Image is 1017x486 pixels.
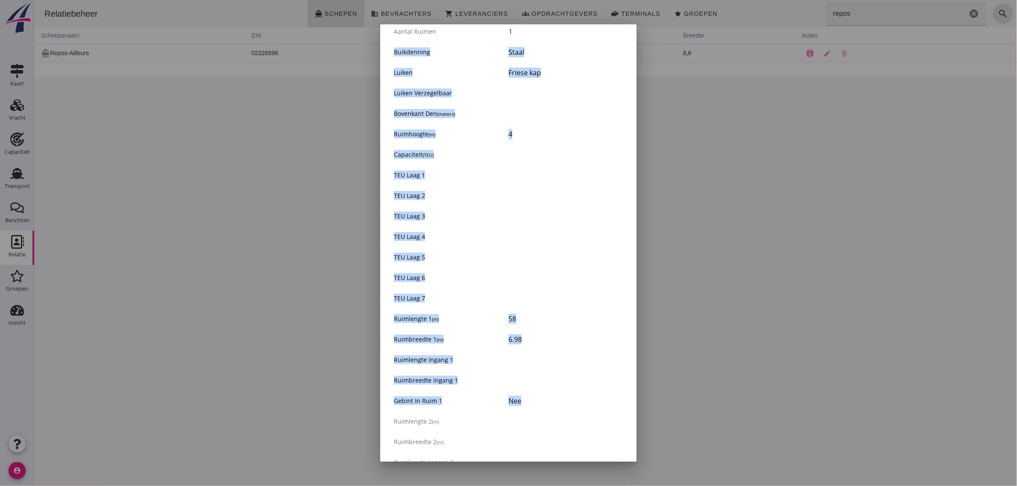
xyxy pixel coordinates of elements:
[533,27,642,44] th: lengte
[508,27,623,37] div: 1
[394,397,442,405] span: Gebint in ruim 1
[394,130,429,138] span: Ruimhoogte
[761,27,983,44] th: acties
[394,253,425,261] span: TEU laag 5
[642,44,761,62] td: 8,6
[394,171,425,179] span: TEU laag 1
[642,27,761,44] th: breedte
[3,8,71,20] div: Relatiebeheer
[508,68,623,78] div: Friese kap
[411,10,419,18] i: shopping_cart
[394,315,432,323] span: Ruimlengte 1
[394,274,425,282] span: TEU laag 6
[394,27,436,35] span: Aantal ruimen
[348,44,441,62] td: 1492
[508,129,623,139] div: 4
[210,44,348,62] td: 02326596
[394,109,437,118] span: Bovenkant den
[394,458,453,466] span: Ruimlengte ingang 2
[789,50,797,57] i: edit
[772,50,780,57] i: contacts
[346,10,398,17] span: Bevrachters
[935,9,945,19] i: Wis Zoeken...
[394,191,425,200] span: TEU laag 2
[7,49,16,58] i: directions_boat
[508,334,623,345] div: 6.98
[508,47,623,57] div: Staal
[394,150,423,159] span: Capaciteit
[432,418,439,425] small: (m)
[441,27,533,44] th: m3
[421,10,474,17] span: Leveranciers
[488,10,495,18] i: groups
[640,10,647,18] i: star
[394,68,413,77] span: Luiken
[437,336,443,343] small: (m)
[394,233,425,241] span: TEU laag 4
[394,294,425,302] span: TEU laag 7
[394,335,437,343] span: Ruimbreedte 1
[441,44,533,62] td: 2000
[508,314,623,324] div: 58
[437,439,443,445] small: (m)
[290,10,323,17] span: Schepen
[281,10,288,18] i: directions_boat
[587,10,627,17] span: Terminals
[964,9,974,19] i: search
[437,111,455,117] small: (meters)
[649,10,683,17] span: Groepen
[348,27,441,44] th: ton
[577,10,585,18] i: front_loader
[432,316,439,322] small: (m)
[508,396,623,406] div: Nee
[394,48,430,56] span: Buikdenning
[394,212,425,220] span: TEU laag 3
[429,131,435,138] small: (m)
[210,27,348,44] th: ENI
[394,356,453,364] span: Ruimlengte ingang 1
[497,10,564,17] span: Opdrachtgevers
[394,417,432,425] span: Ruimlengte 2
[337,10,345,18] i: business
[533,44,642,62] td: 86
[394,438,437,446] span: Ruimbreedte 2
[394,89,452,97] span: Luiken verzegelbaar
[394,376,458,384] span: Ruimbreedte ingang 1
[807,50,814,57] i: attach_file
[423,152,434,158] small: (TEU)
